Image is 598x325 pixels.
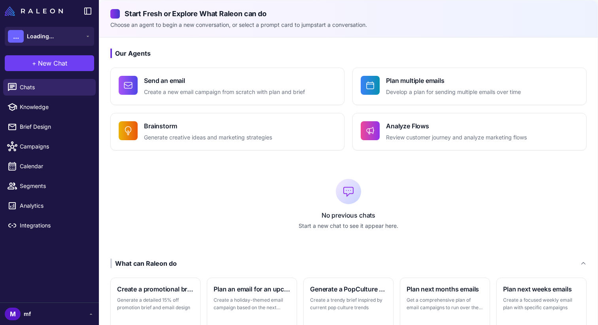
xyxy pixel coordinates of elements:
span: Calendar [20,162,89,171]
p: Start a new chat to see it appear here. [110,222,587,230]
span: Campaigns [20,142,89,151]
span: Segments [20,182,89,190]
div: ... [8,30,24,43]
h3: Plan next weeks emails [503,284,580,294]
button: ...Loading... [5,27,94,46]
p: Develop a plan for sending multiple emails over time [386,88,521,97]
span: Loading... [27,32,54,41]
button: +New Chat [5,55,94,71]
h4: Analyze Flows [386,121,527,131]
a: Campaigns [3,138,96,155]
div: What can Raleon do [110,259,177,268]
a: Chats [3,79,96,96]
h3: Plan an email for an upcoming holiday [214,284,290,294]
a: Knowledge [3,99,96,115]
h3: Our Agents [110,49,587,58]
span: Brief Design [20,122,89,131]
p: No previous chats [110,210,587,220]
p: Create a trendy brief inspired by current pop culture trends [310,296,387,312]
span: Analytics [20,201,89,210]
p: Create a holiday-themed email campaign based on the next major holiday [214,296,290,312]
button: Analyze FlowsReview customer journey and analyze marketing flows [352,113,587,150]
button: Plan multiple emailsDevelop a plan for sending multiple emails over time [352,68,587,105]
div: M [5,308,21,320]
a: Calendar [3,158,96,175]
span: Knowledge [20,103,89,111]
p: Generate a detailed 15% off promotion brief and email design [117,296,194,312]
button: Send an emailCreate a new email campaign from scratch with plan and brief [110,68,344,105]
p: Create a focused weekly email plan with specific campaigns [503,296,580,312]
p: Get a comprehensive plan of email campaigns to run over the next month [407,296,483,312]
span: New Chat [38,58,67,68]
h2: Start Fresh or Explore What Raleon can do [110,8,587,19]
h4: Plan multiple emails [386,76,521,85]
h3: Generate a PopCulture themed brief [310,284,387,294]
p: Choose an agent to begin a new conversation, or select a prompt card to jumpstart a conversation. [110,21,587,29]
h3: Plan next months emails [407,284,483,294]
p: Generate creative ideas and marketing strategies [144,133,272,142]
img: Raleon Logo [5,6,63,16]
h3: Create a promotional brief and email [117,284,194,294]
a: Raleon Logo [5,6,66,16]
span: + [32,58,36,68]
a: Segments [3,178,96,194]
p: Create a new email campaign from scratch with plan and brief [144,88,305,97]
a: Integrations [3,217,96,234]
span: mf [24,310,31,318]
h4: Send an email [144,76,305,85]
span: Chats [20,83,89,92]
a: Brief Design [3,118,96,135]
span: Integrations [20,221,89,230]
a: Analytics [3,197,96,214]
p: Review customer journey and analyze marketing flows [386,133,527,142]
h4: Brainstorm [144,121,272,131]
button: BrainstormGenerate creative ideas and marketing strategies [110,113,344,150]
